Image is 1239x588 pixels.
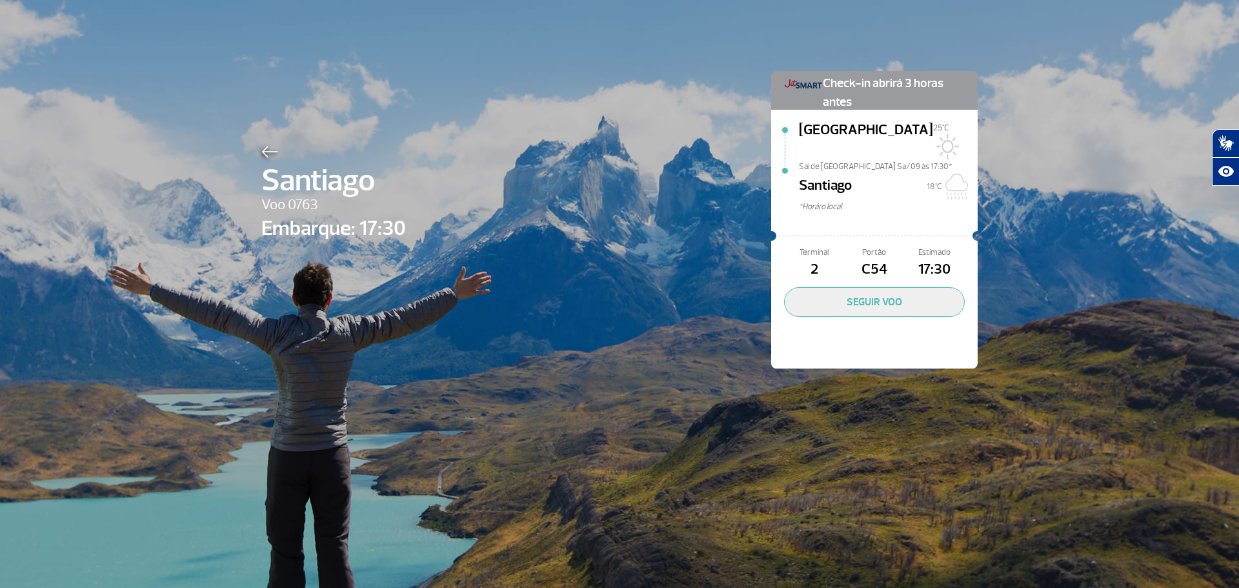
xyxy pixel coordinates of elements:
span: 2 [784,259,844,281]
span: Sai de [GEOGRAPHIC_DATA] Sa/09 às 17:30* [799,161,978,170]
span: Santiago [261,157,406,204]
span: Estimado [905,247,965,259]
span: Embarque: 17:30 [261,213,406,244]
button: SEGUIR VOO [784,287,965,317]
div: Plugin de acessibilidade da Hand Talk. [1212,129,1239,186]
span: Voo 0763 [261,194,406,216]
span: Terminal [784,247,844,259]
span: [GEOGRAPHIC_DATA] [799,119,933,161]
span: 25°C [933,123,949,133]
span: *Horáro local [799,201,978,213]
img: Chuvoso [942,174,968,199]
button: Abrir recursos assistivos. [1212,157,1239,186]
span: C54 [844,259,904,281]
span: 17:30 [905,259,965,281]
img: Sol [933,134,959,159]
button: Abrir tradutor de língua de sinais. [1212,129,1239,157]
span: Santiago [799,175,852,201]
span: 18°C [927,181,942,192]
span: Portão [844,247,904,259]
span: Check-in abrirá 3 horas antes [823,71,965,112]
